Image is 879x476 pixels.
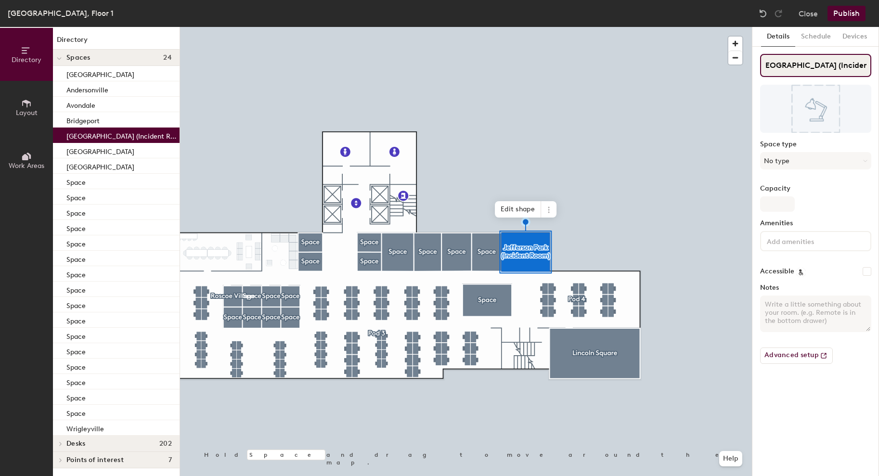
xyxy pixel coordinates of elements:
p: Space [66,299,86,310]
p: Space [66,314,86,325]
p: Space [66,345,86,356]
span: Edit shape [495,201,541,218]
img: Undo [758,9,768,18]
p: Space [66,237,86,248]
p: Space [66,222,86,233]
p: Space [66,360,86,372]
span: Work Areas [9,162,44,170]
p: Space [66,253,86,264]
button: Details [761,27,795,47]
h1: Directory [53,35,180,50]
p: Space [66,268,86,279]
button: Close [799,6,818,21]
label: Space type [760,141,871,148]
p: Space [66,407,86,418]
label: Accessible [760,268,794,275]
label: Capacity [760,185,871,193]
span: 202 [159,440,172,448]
span: Layout [16,109,38,117]
p: Space [66,191,86,202]
p: Space [66,206,86,218]
button: Schedule [795,27,837,47]
p: Wrigleyville [66,422,104,433]
button: Publish [827,6,866,21]
span: Points of interest [66,456,124,464]
p: Avondale [66,99,95,110]
label: Notes [760,284,871,292]
span: Desks [66,440,85,448]
span: Spaces [66,54,90,62]
img: The space named Jefferson Park (Incident Room) [760,85,871,133]
div: [GEOGRAPHIC_DATA], Floor 1 [8,7,114,19]
span: 24 [163,54,172,62]
p: Space [66,176,86,187]
button: No type [760,152,871,169]
p: Andersonville [66,83,108,94]
img: Redo [774,9,783,18]
p: Space [66,330,86,341]
p: Bridgeport [66,114,100,125]
p: Space [66,283,86,295]
button: Help [719,451,742,466]
input: Add amenities [765,235,852,246]
p: [GEOGRAPHIC_DATA] [66,68,134,79]
p: [GEOGRAPHIC_DATA] [66,160,134,171]
span: Directory [12,56,41,64]
p: [GEOGRAPHIC_DATA] (Incident Room) [66,129,178,141]
label: Amenities [760,219,871,227]
p: Space [66,391,86,402]
span: 7 [168,456,172,464]
button: Devices [837,27,873,47]
button: Advanced setup [760,347,833,364]
p: [GEOGRAPHIC_DATA] [66,145,134,156]
p: Space [66,376,86,387]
